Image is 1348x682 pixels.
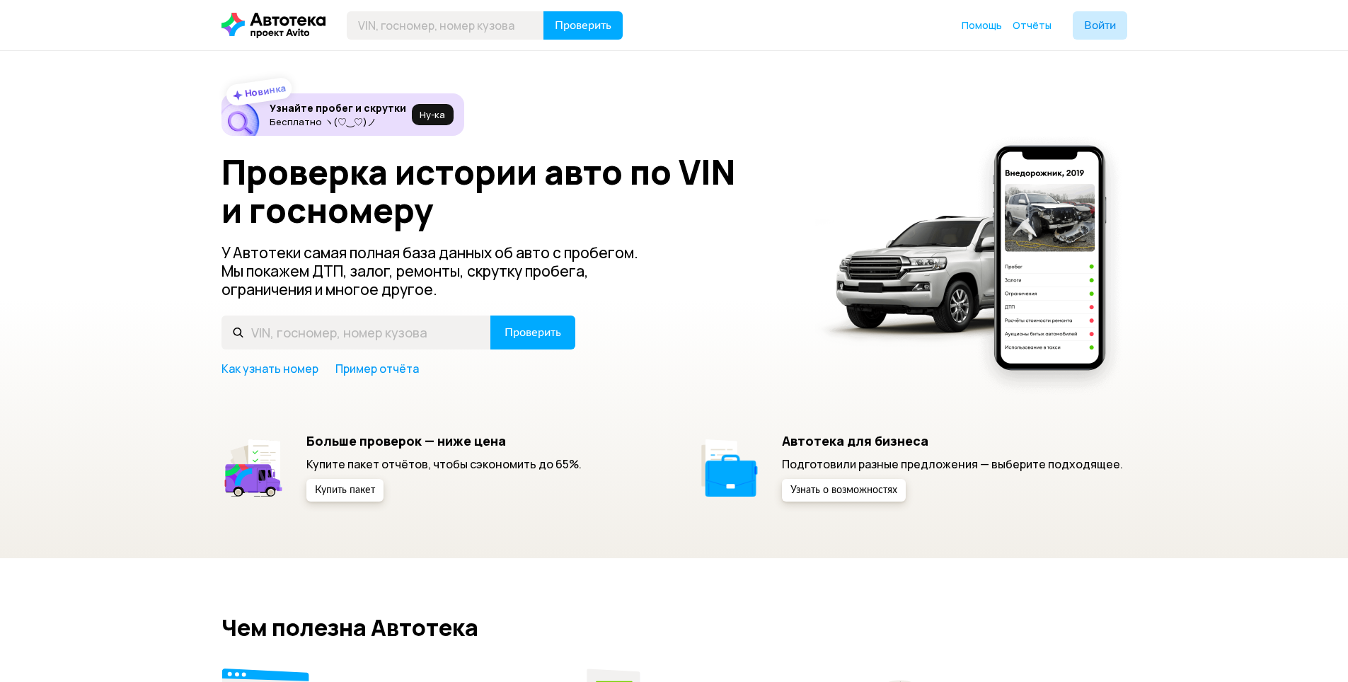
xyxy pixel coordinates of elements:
[1013,18,1052,33] a: Отчёты
[221,316,491,349] input: VIN, госномер, номер кузова
[347,11,544,40] input: VIN, госномер, номер кузова
[782,433,1123,449] h5: Автотека для бизнеса
[962,18,1002,33] a: Помощь
[420,109,445,120] span: Ну‑ка
[782,456,1123,472] p: Подготовили разные предложения — выберите подходящее.
[490,316,575,349] button: Проверить
[1073,11,1127,40] button: Войти
[335,361,419,376] a: Пример отчёта
[543,11,623,40] button: Проверить
[555,20,611,31] span: Проверить
[221,243,662,299] p: У Автотеки самая полная база данных об авто с пробегом. Мы покажем ДТП, залог, ремонты, скрутку п...
[221,361,318,376] a: Как узнать номер
[315,485,375,495] span: Купить пакет
[270,102,406,115] h6: Узнайте пробег и скрутки
[782,479,906,502] button: Узнать о возможностях
[221,615,1127,640] h2: Чем полезна Автотека
[306,433,582,449] h5: Больше проверок — ниже цена
[1084,20,1116,31] span: Войти
[306,456,582,472] p: Купите пакет отчётов, чтобы сэкономить до 65%.
[243,81,287,100] strong: Новинка
[790,485,897,495] span: Узнать о возможностях
[270,116,406,127] p: Бесплатно ヽ(♡‿♡)ノ
[962,18,1002,32] span: Помощь
[505,327,561,338] span: Проверить
[221,153,797,229] h1: Проверка истории авто по VIN и госномеру
[306,479,384,502] button: Купить пакет
[1013,18,1052,32] span: Отчёты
